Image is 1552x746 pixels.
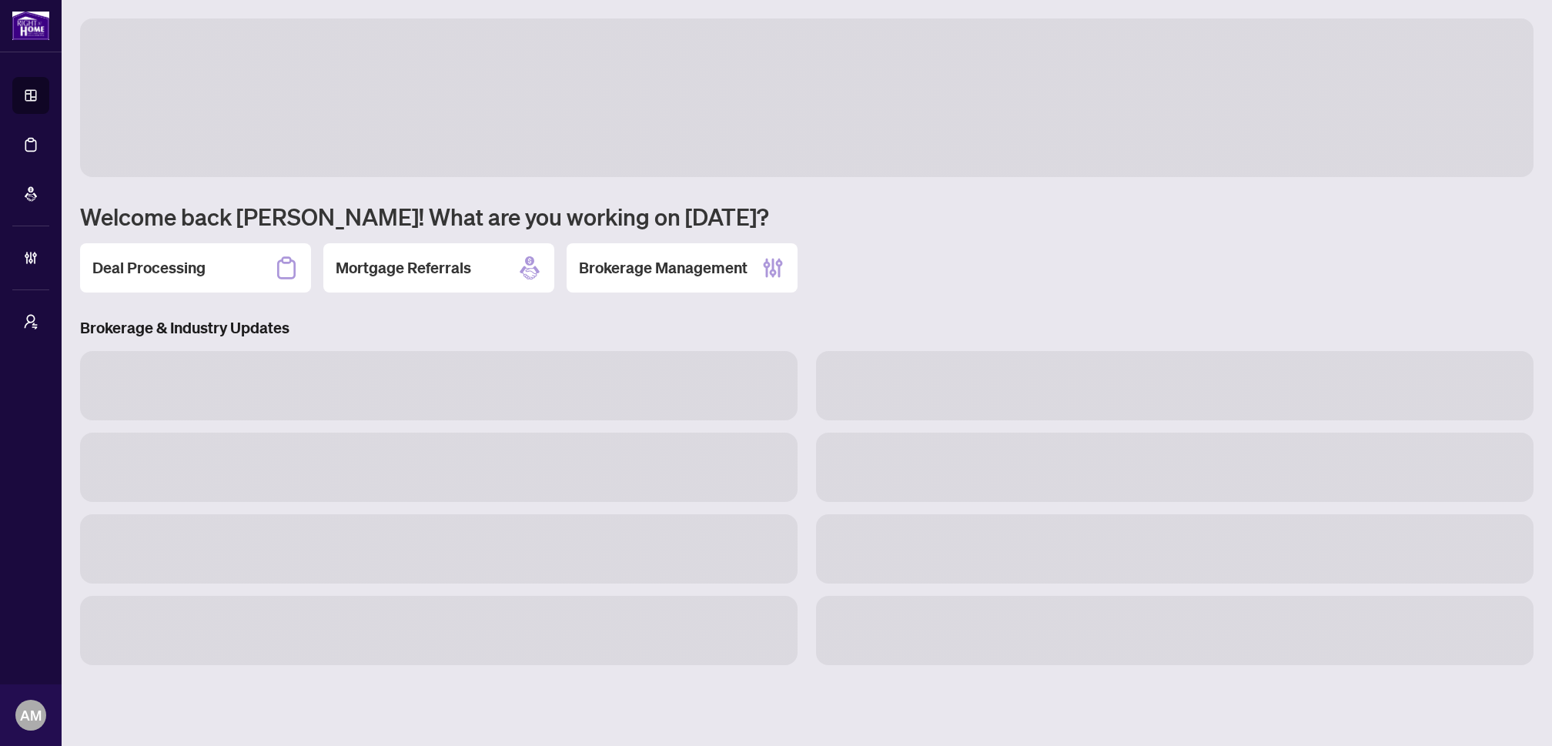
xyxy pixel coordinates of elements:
[23,314,38,330] span: user-switch
[92,257,206,279] h2: Deal Processing
[336,257,471,279] h2: Mortgage Referrals
[20,704,42,726] span: AM
[12,12,49,40] img: logo
[80,317,1534,339] h3: Brokerage & Industry Updates
[579,257,748,279] h2: Brokerage Management
[80,202,1534,231] h1: Welcome back [PERSON_NAME]! What are you working on [DATE]?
